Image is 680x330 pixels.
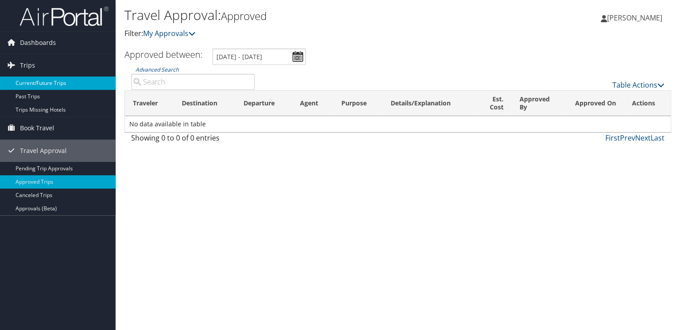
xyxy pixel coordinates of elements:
th: Agent [292,91,333,116]
th: Purpose [333,91,382,116]
a: My Approvals [143,28,196,38]
th: Est. Cost: activate to sort column ascending [474,91,512,116]
th: Details/Explanation [383,91,474,116]
h3: Approved between: [124,48,203,60]
a: Last [651,133,664,143]
th: Destination: activate to sort column ascending [174,91,236,116]
span: Dashboards [20,32,56,54]
div: Showing 0 to 0 of 0 entries [131,133,255,148]
span: Travel Approval [20,140,67,162]
img: airportal-logo.png [20,6,108,27]
p: Filter: [124,28,489,40]
a: Advanced Search [136,66,179,73]
td: No data available in table [125,116,671,132]
input: [DATE] - [DATE] [212,48,306,65]
span: [PERSON_NAME] [607,13,662,23]
span: Trips [20,54,35,76]
small: Approved [221,8,267,23]
input: Advanced Search [131,74,255,90]
a: First [605,133,620,143]
span: Book Travel [20,117,54,139]
a: Next [635,133,651,143]
th: Approved On: activate to sort column ascending [567,91,624,116]
th: Approved By: activate to sort column ascending [512,91,567,116]
th: Traveler: activate to sort column ascending [125,91,174,116]
a: [PERSON_NAME] [601,4,671,31]
th: Actions [624,91,671,116]
a: Table Actions [612,80,664,90]
h1: Travel Approval: [124,6,489,24]
th: Departure: activate to sort column ascending [236,91,292,116]
a: Prev [620,133,635,143]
